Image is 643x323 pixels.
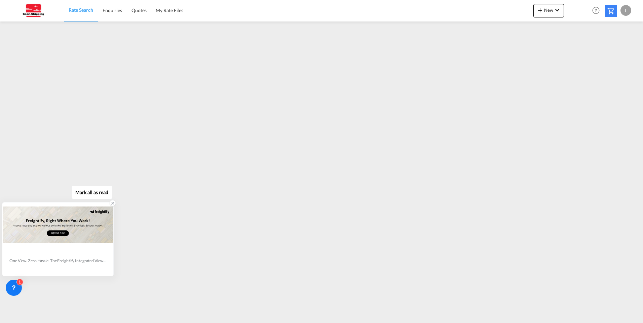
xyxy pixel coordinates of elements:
[590,5,602,16] span: Help
[156,7,183,13] span: My Rate Files
[536,6,544,14] md-icon: icon-plus 400-fg
[533,4,564,17] button: icon-plus 400-fgNewicon-chevron-down
[131,7,146,13] span: Quotes
[620,5,631,16] div: l
[590,5,605,17] div: Help
[536,7,561,13] span: New
[69,7,93,13] span: Rate Search
[103,7,122,13] span: Enquiries
[10,3,55,18] img: 123b615026f311ee80dabbd30bc9e10f.jpg
[553,6,561,14] md-icon: icon-chevron-down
